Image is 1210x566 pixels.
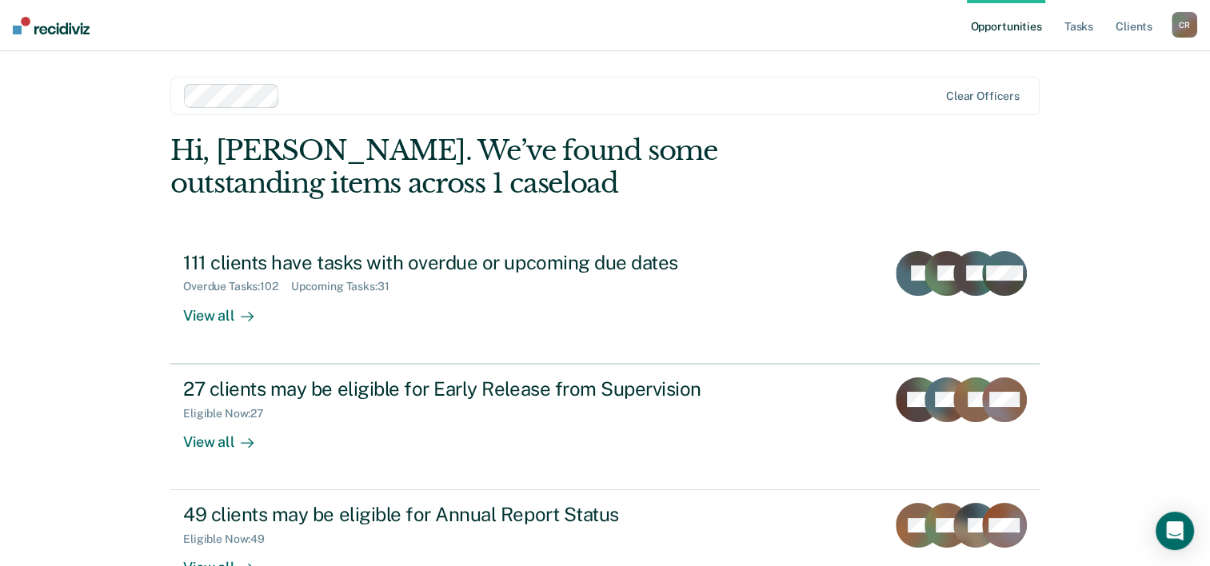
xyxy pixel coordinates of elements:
[1172,12,1197,38] div: C R
[13,17,90,34] img: Recidiviz
[1156,512,1194,550] div: Open Intercom Messenger
[291,280,402,293] div: Upcoming Tasks : 31
[183,293,273,325] div: View all
[183,280,291,293] div: Overdue Tasks : 102
[170,364,1040,490] a: 27 clients may be eligible for Early Release from SupervisionEligible Now:27View all
[183,407,277,421] div: Eligible Now : 27
[946,90,1020,103] div: Clear officers
[183,377,745,401] div: 27 clients may be eligible for Early Release from Supervision
[183,251,745,274] div: 111 clients have tasks with overdue or upcoming due dates
[170,238,1040,364] a: 111 clients have tasks with overdue or upcoming due datesOverdue Tasks:102Upcoming Tasks:31View all
[170,134,865,200] div: Hi, [PERSON_NAME]. We’ve found some outstanding items across 1 caseload
[183,503,745,526] div: 49 clients may be eligible for Annual Report Status
[183,532,278,546] div: Eligible Now : 49
[183,420,273,451] div: View all
[1172,12,1197,38] button: CR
